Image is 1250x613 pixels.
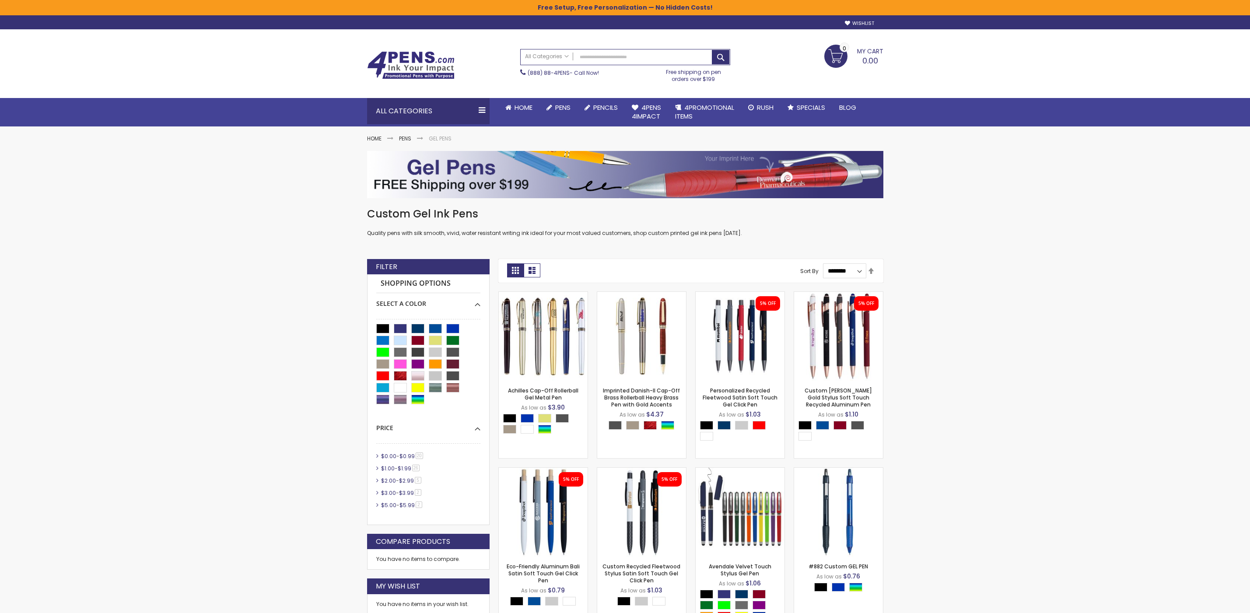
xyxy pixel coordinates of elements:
img: Achilles Cap-Off Rollerball Gel Metal Pen [499,292,588,381]
img: #882 Custom GEL PEN [794,468,883,557]
span: $1.10 [845,410,858,419]
div: Assorted [849,583,862,592]
span: 0.00 [862,55,878,66]
span: $5.00 [381,501,396,509]
div: Purple [753,601,766,609]
span: $2.00 [381,477,396,484]
span: $1.03 [746,410,761,419]
a: Custom Recycled Fleetwood Stylus Satin Soft Touch Gel Click Pen [602,563,680,584]
span: $1.99 [398,465,411,472]
a: Avendale Velvet Touch Stylus Gel Pen [709,563,771,577]
span: $0.79 [548,586,565,595]
a: Imprinted Danish-II Cap-Off Brass Rollerball Heavy Brass Pen with Gold Accents [597,291,686,299]
span: $3.00 [381,489,396,497]
div: All Categories [367,98,490,124]
div: Burgundy [753,590,766,599]
label: Sort By [800,267,819,274]
div: Nickel [503,425,516,434]
span: Pencils [593,103,618,112]
a: Personalized Recycled Fleetwood Satin Soft Touch Gel Click Pen [696,291,784,299]
span: 4PROMOTIONAL ITEMS [675,103,734,121]
span: As low as [816,573,842,580]
div: Gunmetal [609,421,622,430]
img: Custom Lexi Rose Gold Stylus Soft Touch Recycled Aluminum Pen [794,292,883,381]
div: Select A Color [510,597,580,608]
div: 5% OFF [662,476,677,483]
a: $0.00-$0.9920 [379,452,426,460]
div: Black [617,597,630,606]
div: Grey [735,601,748,609]
div: Select A Color [609,421,679,432]
div: Assorted [661,421,674,430]
a: Custom Recycled Fleetwood Stylus Satin Soft Touch Gel Click Pen [597,467,686,475]
span: 2 [415,489,421,496]
a: Achilles Cap-Off Rollerball Gel Metal Pen [508,387,578,401]
div: Select A Color [376,293,480,308]
span: Blog [839,103,856,112]
span: 5 [415,477,421,483]
div: Black [798,421,812,430]
span: 0 [843,44,846,53]
strong: Shopping Options [376,274,480,293]
img: Eco-Friendly Aluminum Bali Satin Soft Touch Gel Click Pen [499,468,588,557]
a: Blog [832,98,863,117]
span: As low as [818,411,844,418]
div: Gold [538,414,551,423]
div: Gunmetal [851,421,864,430]
span: $0.00 [381,452,396,460]
div: Price [376,417,480,432]
img: Personalized Recycled Fleetwood Satin Soft Touch Gel Click Pen [696,292,784,381]
div: Red [753,421,766,430]
a: Home [367,135,382,142]
a: Home [498,98,539,117]
div: Royal Blue [718,590,731,599]
a: All Categories [521,49,573,64]
span: As low as [719,580,744,587]
img: Gel Pens [367,151,883,198]
div: Assorted [538,425,551,434]
span: $2.99 [399,477,414,484]
span: As low as [521,404,546,411]
div: White [798,432,812,441]
span: Specials [797,103,825,112]
div: You have no items to compare. [367,549,490,570]
span: Home [515,103,532,112]
a: (888) 88-4PENS [528,69,570,77]
a: Wishlist [845,20,874,27]
div: White [521,425,534,434]
a: $1.00-$1.9926 [379,465,423,472]
a: $3.00-$3.992 [379,489,424,497]
span: $1.00 [381,465,395,472]
div: White [652,597,665,606]
span: As low as [521,587,546,594]
a: Eco-Friendly Aluminum Bali Satin Soft Touch Gel Click Pen [507,563,580,584]
a: Personalized Recycled Fleetwood Satin Soft Touch Gel Click Pen [703,387,777,408]
div: Select A Color [617,597,670,608]
span: - Call Now! [528,69,599,77]
div: White [563,597,576,606]
div: Nickel [626,421,639,430]
span: $5.99 [399,501,415,509]
strong: My Wish List [376,581,420,591]
span: All Categories [525,53,569,60]
div: Grey Light [545,597,558,606]
span: As low as [719,411,744,418]
a: Specials [781,98,832,117]
span: Rush [757,103,774,112]
div: Free shipping on pen orders over $199 [657,65,730,83]
div: Navy Blue [735,590,748,599]
img: 4Pens Custom Pens and Promotional Products [367,51,455,79]
a: $5.00-$5.992 [379,501,425,509]
div: Black [814,583,827,592]
div: You have no items in your wish list. [376,601,480,608]
span: $0.76 [843,572,860,581]
span: As low as [620,411,645,418]
div: Dark Blue [816,421,829,430]
div: Marble Burgundy [644,421,657,430]
span: 2 [416,501,422,508]
div: Burgundy [833,421,847,430]
div: Select A Color [700,421,784,443]
h1: Custom Gel Ink Pens [367,207,883,221]
span: $1.03 [647,586,662,595]
div: Black [700,421,713,430]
